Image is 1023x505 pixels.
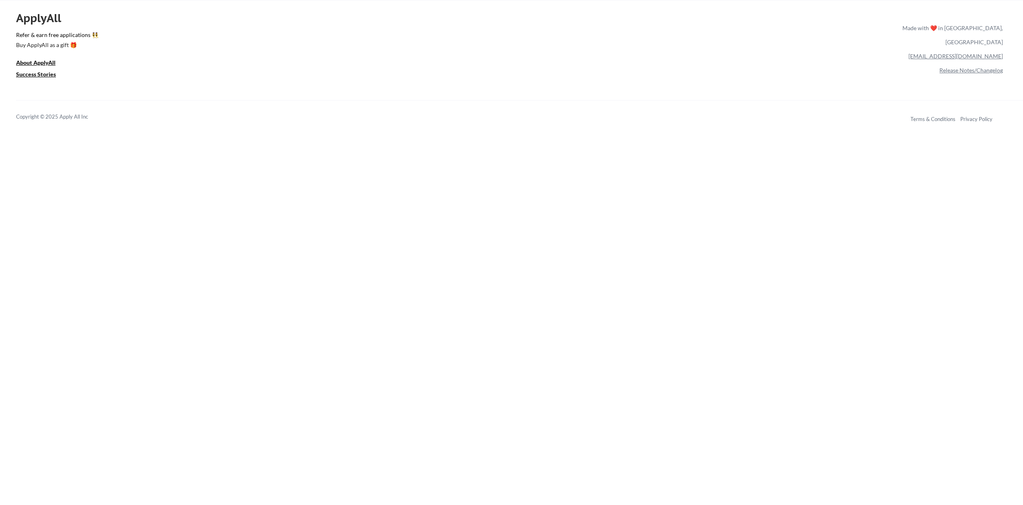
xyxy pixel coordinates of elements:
div: Copyright © 2025 Apply All Inc [16,113,109,121]
a: [EMAIL_ADDRESS][DOMAIN_NAME] [908,53,1003,60]
div: Made with ❤️ in [GEOGRAPHIC_DATA], [GEOGRAPHIC_DATA] [899,21,1003,49]
u: About ApplyAll [16,59,55,66]
div: ApplyAll [16,11,70,25]
u: Success Stories [16,71,56,78]
a: Success Stories [16,70,67,80]
a: Release Notes/Changelog [939,67,1003,74]
a: Privacy Policy [960,116,992,122]
a: Buy ApplyAll as a gift 🎁 [16,41,96,51]
div: Buy ApplyAll as a gift 🎁 [16,42,96,48]
a: About ApplyAll [16,58,67,68]
a: Terms & Conditions [910,116,955,122]
a: Refer & earn free applications 👯‍♀️ [16,32,734,41]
